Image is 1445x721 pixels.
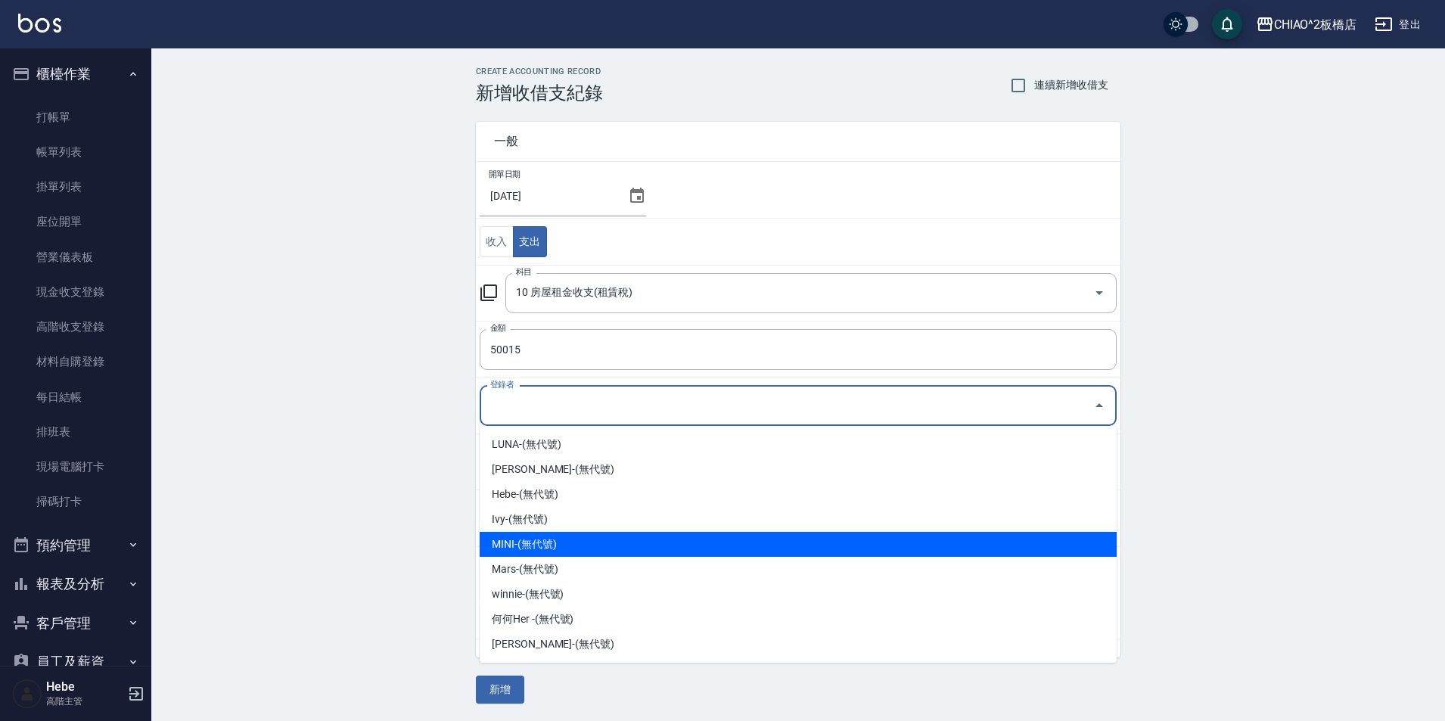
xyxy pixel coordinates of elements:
h2: CREATE ACCOUNTING RECORD [476,67,603,76]
a: 材料自購登錄 [6,344,145,379]
a: 營業儀表板 [6,240,145,275]
button: 員工及薪資 [6,642,145,682]
button: Open [1087,281,1111,305]
li: winnie-(無代號) [480,582,1117,607]
button: 櫃檯作業 [6,54,145,94]
button: centered [513,226,547,257]
li: [PERSON_NAME]-(無代號) [480,457,1117,482]
label: 科目 [516,266,532,278]
h5: Hebe [46,679,123,695]
li: Ivy-(無代號) [480,507,1117,532]
li: Mars-(無代號) [480,557,1117,582]
a: 掃碼打卡 [6,484,145,519]
a: 排班表 [6,415,145,449]
button: 預約管理 [6,526,145,565]
button: left aligned [480,226,514,257]
span: 連續新增收借支 [1034,77,1108,93]
a: 高階收支登錄 [6,309,145,344]
li: [PERSON_NAME]-(無代號) [480,632,1117,657]
label: 金額 [490,322,506,334]
a: 帳單列表 [6,135,145,169]
li: LUNA-(無代號) [480,432,1117,457]
img: Person [12,679,42,709]
a: 掛單列表 [6,169,145,204]
button: 新增 [476,676,524,704]
label: 登錄者 [490,379,514,390]
button: CHIAO^2板橋店 [1250,9,1363,40]
button: 客戶管理 [6,604,145,643]
li: MINI-(無代號) [480,532,1117,557]
button: save [1212,9,1242,39]
button: Close [1087,393,1111,418]
button: 登出 [1369,11,1427,39]
a: 每日結帳 [6,380,145,415]
a: 現場電腦打卡 [6,449,145,484]
a: 現金收支登錄 [6,275,145,309]
li: Hebe-(無代號) [480,482,1117,507]
label: 開單日期 [489,169,521,180]
p: 高階主管 [46,695,123,708]
img: Logo [18,14,61,33]
h3: 新增收借支紀錄 [476,82,603,104]
a: 打帳單 [6,100,145,135]
span: 一般 [494,134,1102,149]
li: 何何Her -(無代號) [480,607,1117,632]
div: text alignment [480,226,547,257]
button: 報表及分析 [6,564,145,604]
a: 座位開單 [6,204,145,239]
div: CHIAO^2板橋店 [1274,15,1357,34]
